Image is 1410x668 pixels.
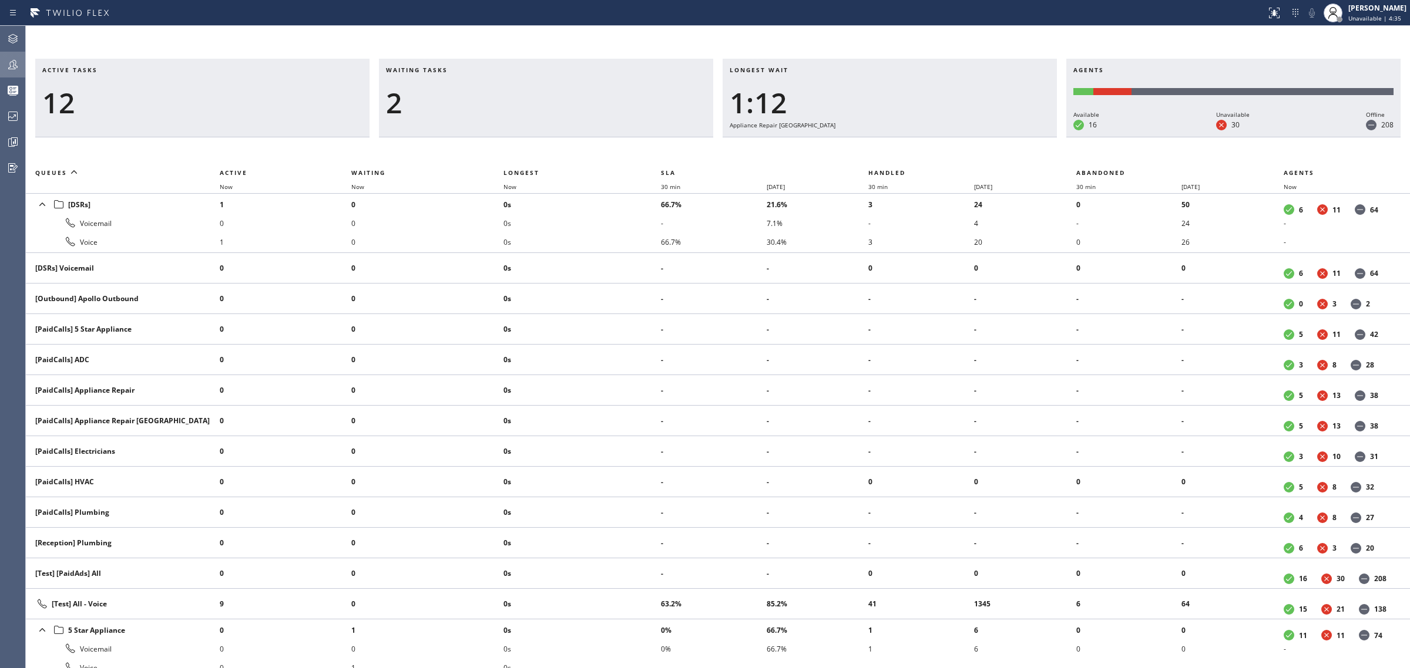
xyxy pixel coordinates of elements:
dt: Unavailable [1216,120,1227,130]
dt: Unavailable [1317,268,1328,279]
span: Now [220,183,233,191]
li: - [1181,381,1284,400]
dt: Unavailable [1317,204,1328,215]
li: 0 [220,442,351,461]
li: - [974,411,1076,430]
li: - [661,503,767,522]
dd: 16 [1299,573,1307,583]
li: 24 [974,195,1076,214]
dt: Available [1284,421,1294,431]
li: 0 [1076,195,1182,214]
dd: 3 [1332,543,1337,553]
li: 0 [1181,564,1284,583]
li: 1 [868,620,974,639]
li: 64 [1181,595,1284,613]
li: 0 [351,232,503,251]
li: - [661,442,767,461]
li: 63.2% [661,595,767,613]
dt: Offline [1355,421,1365,431]
li: 0 [351,214,503,232]
li: 0 [220,259,351,278]
li: 0 [351,259,503,278]
li: - [767,503,869,522]
div: 1:12 [730,86,1050,120]
dd: 6 [1299,543,1303,553]
li: 41 [868,595,974,613]
li: - [974,503,1076,522]
div: Unavailable [1216,109,1250,120]
dt: Unavailable [1317,299,1328,309]
dd: 38 [1370,390,1378,400]
span: Now [503,183,516,191]
li: - [868,350,974,369]
dt: Unavailable [1317,390,1328,401]
dt: Offline [1351,299,1361,309]
div: Unavailable: 30 [1093,88,1131,95]
dd: 11 [1299,630,1307,640]
dd: 13 [1332,421,1341,431]
li: 0 [868,564,974,583]
div: Offline [1366,109,1394,120]
li: 0 [974,473,1076,491]
div: [PaidCalls] Plumbing [35,507,210,517]
li: - [767,381,869,400]
div: Voicemail [35,642,210,656]
li: 20 [974,232,1076,251]
li: 0 [351,350,503,369]
dd: 42 [1370,329,1378,339]
dt: Offline [1355,451,1365,462]
dt: Available [1284,630,1294,640]
div: Voicemail [35,216,210,230]
dt: Available [1284,543,1294,554]
li: 0s [503,595,661,613]
dt: Unavailable [1317,451,1328,462]
li: 30.4% [767,232,869,251]
li: 0s [503,214,661,232]
li: 0s [503,564,661,583]
dd: 20 [1366,543,1374,553]
li: 6 [974,620,1076,639]
li: - [974,289,1076,308]
dt: Offline [1355,204,1365,215]
div: [PERSON_NAME] [1348,3,1406,13]
span: 30 min [661,183,680,191]
li: 0s [503,232,661,251]
li: - [1284,232,1396,251]
li: - [1076,320,1182,339]
li: 0s [503,639,661,658]
dd: 32 [1366,482,1374,492]
li: - [661,381,767,400]
li: 1 [220,195,351,214]
dd: 8 [1332,360,1337,370]
dd: 28 [1366,360,1374,370]
li: 0 [1076,620,1182,639]
dd: 38 [1370,421,1378,431]
div: [PaidCalls] Appliance Repair [35,385,210,395]
dt: Unavailable [1317,360,1328,370]
div: 5 Star Appliance [35,622,210,638]
div: Voice [35,235,210,249]
li: 0 [1076,232,1182,251]
dt: Offline [1355,329,1365,340]
div: [DSRs] [35,196,210,212]
li: 0 [1076,564,1182,583]
dd: 3 [1332,299,1337,309]
li: - [767,350,869,369]
li: 7.1% [767,214,869,232]
li: 0 [220,381,351,400]
li: 0 [220,503,351,522]
dd: 10 [1332,451,1341,461]
span: Agents [1073,66,1104,74]
li: 26 [1181,232,1284,251]
li: 24 [1181,214,1284,232]
li: - [1284,214,1396,232]
dd: 11 [1332,205,1341,215]
li: - [974,320,1076,339]
li: 0 [220,620,351,639]
li: - [767,442,869,461]
li: 0s [503,381,661,400]
div: 12 [42,86,362,120]
span: Abandoned [1076,168,1125,177]
dd: 31 [1370,451,1378,461]
dd: 3 [1299,451,1303,461]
